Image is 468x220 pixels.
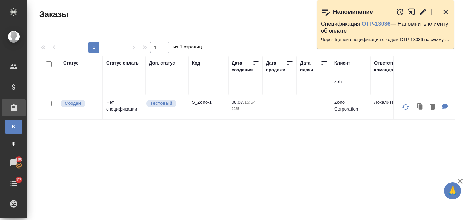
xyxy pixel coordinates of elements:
button: Редактировать [419,8,427,16]
div: Дата создания [232,60,253,73]
button: Отложить [396,8,404,16]
div: Ответственная команда [374,60,408,73]
button: Перейти в todo [430,8,439,16]
button: 🙏 [444,182,461,199]
span: 77 [12,176,25,183]
span: 100 [11,156,27,163]
p: 15:54 [244,100,256,105]
span: из 1 страниц [173,43,202,53]
button: Открыть в новой вкладке [408,4,416,19]
p: Создан [65,100,81,107]
button: Закрыть [442,8,450,16]
div: Дата продажи [266,60,286,73]
p: Напоминание [333,9,373,15]
div: Дата сдачи [300,60,321,73]
button: Для КМ: Переговоры с клиентом ведет БД: 9.09 Клиент вернулся с ответом что данный заказ будет опл... [439,100,452,114]
span: 🙏 [447,184,458,198]
p: Через 5 дней спецификация с кодом OTP-13036 на сумму 15169.73 RUB будет просрочена [321,36,450,43]
a: В [5,120,22,134]
div: Выставляется автоматически при создании заказа [60,99,99,108]
div: Статус оплаты [106,60,140,67]
p: Zoho Corporation [334,99,367,113]
span: Заказы [38,9,69,20]
button: Удалить [427,100,439,114]
a: 77 [2,175,26,192]
td: Локализация [371,95,410,119]
td: Нет спецификации [103,95,146,119]
p: S_Zoho-1 [192,99,225,106]
button: Клонировать [414,100,427,114]
span: Ф [9,140,19,147]
div: Код [192,60,200,67]
p: Тестовый [150,100,172,107]
div: Клиент [334,60,350,67]
a: 100 [2,154,26,171]
div: Статус [63,60,79,67]
div: Доп. статус [149,60,175,67]
a: Ф [5,137,22,151]
p: Спецификация — Напомнить клиенту об оплате [321,21,450,34]
button: Обновить [397,99,414,115]
span: В [9,123,19,130]
p: 08.07, [232,100,244,105]
p: 2025 [232,106,259,113]
a: OTP-13036 [362,21,391,27]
